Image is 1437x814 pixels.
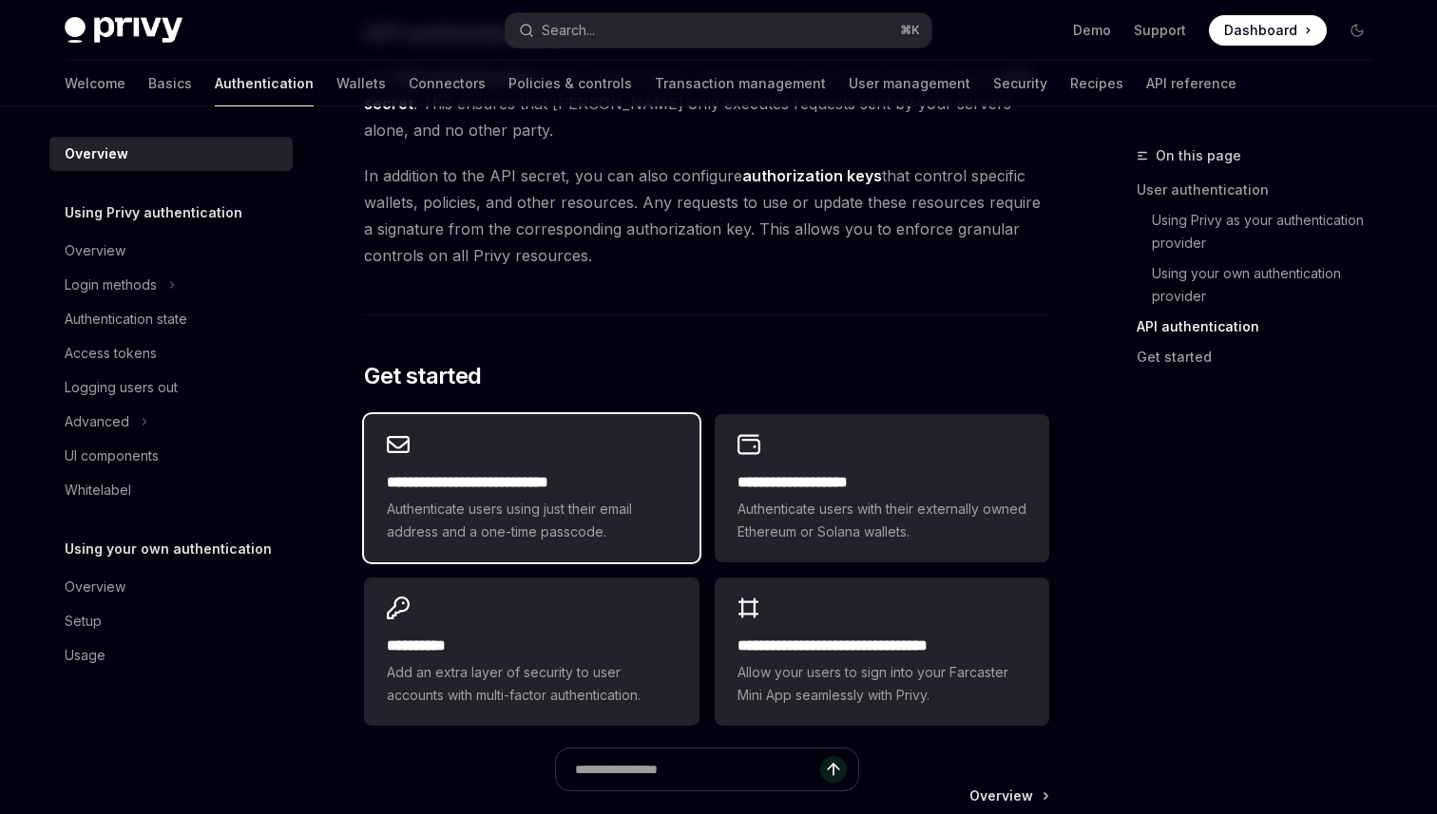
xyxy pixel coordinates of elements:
a: Using Privy as your authentication provider [1152,205,1388,258]
div: Advanced [65,410,129,433]
a: Transaction management [655,61,826,106]
a: Whitelabel [49,473,293,507]
a: Policies & controls [508,61,632,106]
h5: Using your own authentication [65,538,272,560]
span: ⌘ K [900,23,920,38]
img: dark logo [65,17,182,44]
div: Overview [65,239,125,262]
a: UI components [49,439,293,473]
strong: authorization keys [742,166,882,185]
a: **** *****Add an extra layer of security to user accounts with multi-factor authentication. [364,577,699,726]
div: Access tokens [65,342,157,365]
a: Get started [1137,342,1388,372]
div: Authentication state [65,308,187,331]
span: Allow your users to sign into your Farcaster Mini App seamlessly with Privy. [738,661,1026,707]
a: Demo [1073,21,1111,40]
a: Security [993,61,1047,106]
a: Basics [148,61,192,106]
a: User management [849,61,970,106]
span: Dashboard [1224,21,1297,40]
a: API authentication [1137,312,1388,342]
button: Send message [820,756,847,783]
a: **** **** **** ****Authenticate users with their externally owned Ethereum or Solana wallets. [715,414,1049,562]
span: On this page [1156,144,1241,167]
div: Overview [65,576,125,598]
a: Welcome [65,61,125,106]
a: Logging users out [49,370,293,405]
span: In addition to the API secret, you can also configure that control specific wallets, policies, an... [364,162,1049,269]
div: Overview [65,142,128,165]
a: Wallets [336,61,386,106]
div: Whitelabel [65,479,131,502]
a: Authentication [215,61,314,106]
a: Dashboard [1209,15,1327,46]
a: Support [1134,21,1186,40]
button: Toggle dark mode [1342,15,1372,46]
a: Connectors [409,61,486,106]
a: Overview [49,570,293,604]
span: Authenticate users with their externally owned Ethereum or Solana wallets. [738,498,1026,543]
h5: Using Privy authentication [65,201,242,224]
div: Setup [65,610,102,633]
a: Overview [49,234,293,268]
div: UI components [65,445,159,467]
a: Usage [49,638,293,672]
a: User authentication [1137,175,1388,205]
a: Access tokens [49,336,293,370]
a: Setup [49,604,293,638]
span: Add an extra layer of security to user accounts with multi-factor authentication. [387,661,676,707]
a: Using your own authentication provider [1152,258,1388,312]
a: Authentication state [49,302,293,336]
button: Search...⌘K [506,13,931,47]
div: Search... [542,19,595,42]
div: Usage [65,644,105,667]
a: Overview [49,137,293,171]
span: Authenticate users using just their email address and a one-time passcode. [387,498,676,543]
a: API reference [1146,61,1236,106]
div: Login methods [65,274,157,296]
a: Recipes [1070,61,1123,106]
div: Logging users out [65,376,178,399]
span: Get started [364,361,481,391]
